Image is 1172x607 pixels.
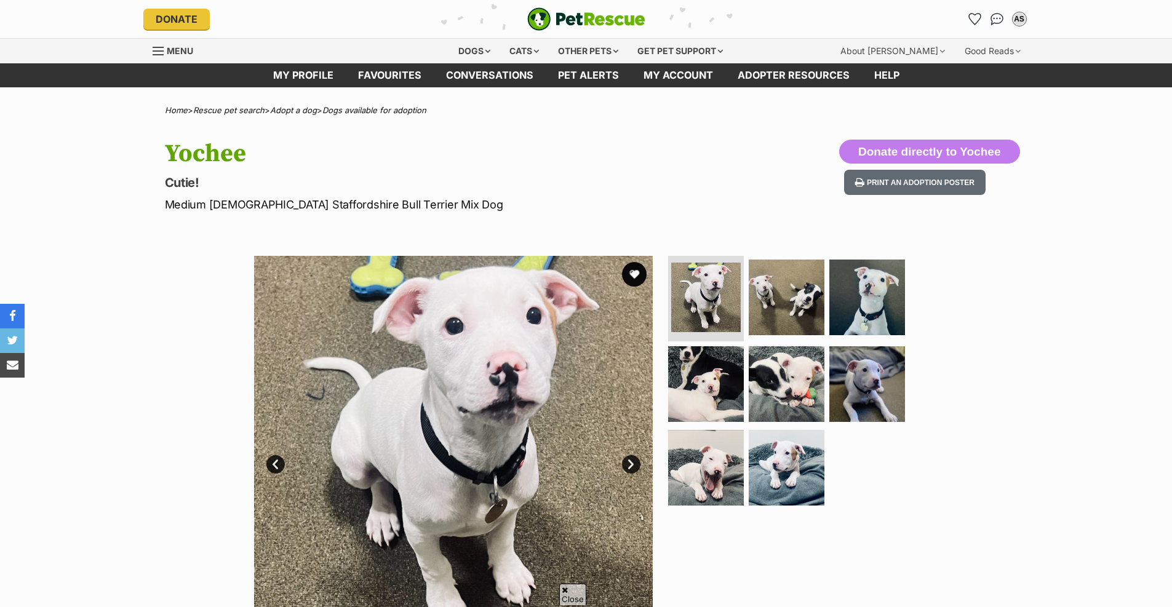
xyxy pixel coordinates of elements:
a: My account [631,63,725,87]
a: Menu [153,39,202,61]
div: Cats [501,39,548,63]
a: Favourites [965,9,985,29]
img: Photo of Yochee [829,260,905,335]
span: Close [559,584,586,605]
a: Help [862,63,912,87]
img: Photo of Yochee [749,260,824,335]
img: chat-41dd97257d64d25036548639549fe6c8038ab92f7586957e7f3b1b290dea8141.svg [991,13,1003,25]
img: logo-e224e6f780fb5917bec1dbf3a21bbac754714ae5b6737aabdf751b685950b380.svg [527,7,645,31]
a: Next [622,455,640,474]
p: Cutie! [165,174,685,191]
div: AS [1013,13,1026,25]
button: Print an adoption poster [844,170,986,195]
a: conversations [434,63,546,87]
img: Photo of Yochee [668,346,744,422]
img: Photo of Yochee [668,430,744,506]
button: My account [1010,9,1029,29]
div: Dogs [450,39,499,63]
a: Adopt a dog [270,105,317,115]
img: Photo of Yochee [829,346,905,422]
img: Photo of Yochee [671,263,741,332]
button: favourite [622,262,647,287]
a: My profile [261,63,346,87]
h1: Yochee [165,140,685,168]
button: Donate directly to Yochee [839,140,1020,164]
a: Rescue pet search [193,105,265,115]
a: Home [165,105,188,115]
a: Pet alerts [546,63,631,87]
div: Get pet support [629,39,732,63]
a: PetRescue [527,7,645,31]
ul: Account quick links [965,9,1029,29]
a: Favourites [346,63,434,87]
a: Donate [143,9,210,30]
a: Conversations [987,9,1007,29]
img: Photo of Yochee [749,346,824,422]
div: Good Reads [956,39,1029,63]
img: Photo of Yochee [749,430,824,506]
span: Menu [167,46,193,56]
a: Prev [266,455,285,474]
div: Other pets [549,39,627,63]
a: Adopter resources [725,63,862,87]
div: About [PERSON_NAME] [832,39,954,63]
div: > > > [134,106,1038,115]
a: Dogs available for adoption [322,105,426,115]
p: Medium [DEMOGRAPHIC_DATA] Staffordshire Bull Terrier Mix Dog [165,196,685,213]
